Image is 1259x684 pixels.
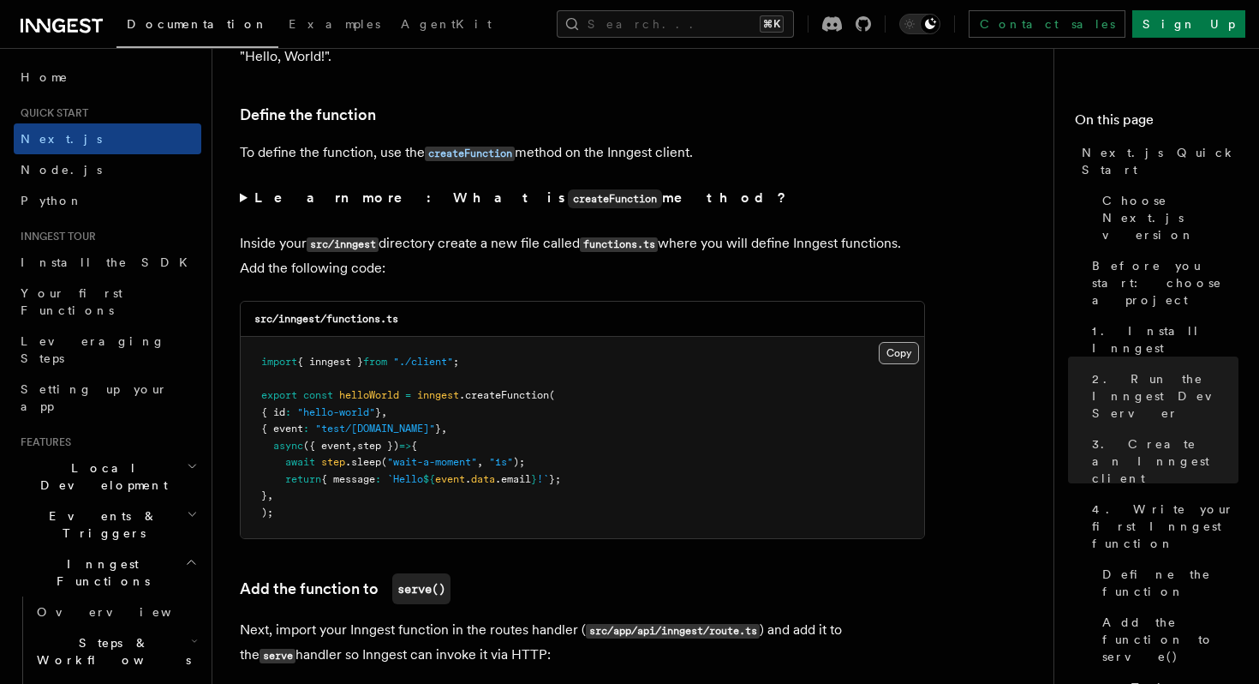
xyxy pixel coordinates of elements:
p: To define the function, use the method on the Inngest client. [240,141,925,165]
span: ( [381,456,387,468]
code: functions.ts [580,237,658,252]
a: Node.js [14,154,201,185]
span: "wait-a-moment" [387,456,477,468]
span: } [261,489,267,501]
span: ); [261,507,273,519]
span: 4. Write your first Inngest function [1092,501,1238,552]
span: ); [513,456,525,468]
span: ( [549,389,555,401]
span: ({ event [303,440,351,452]
code: src/inngest/functions.ts [254,313,398,325]
span: Choose Next.js version [1102,192,1238,243]
span: : [303,423,309,435]
a: Python [14,185,201,216]
span: Next.js Quick Start [1082,144,1238,178]
a: Examples [278,5,391,46]
span: } [531,473,537,485]
a: Your first Functions [14,278,201,326]
span: .email [495,473,531,485]
p: Next, import your Inngest function in the routes handler ( ) and add it to the handler so Inngest... [240,618,925,668]
a: Define the function [1095,559,1238,607]
a: Leveraging Steps [14,326,201,374]
span: Setting up your app [21,382,168,413]
a: Setting up your app [14,374,201,422]
span: Events & Triggers [14,507,187,542]
span: , [441,423,447,435]
span: `Hello [387,473,423,485]
span: Home [21,69,69,86]
span: Leveraging Steps [21,334,165,365]
span: 2. Run the Inngest Dev Server [1092,370,1238,422]
span: Python [21,194,83,207]
span: Node.js [21,163,102,177]
span: , [351,440,357,452]
summary: Learn more: What iscreateFunctionmethod? [240,186,925,211]
span: "./client" [393,356,453,368]
span: => [399,440,411,452]
span: Define the function [1102,566,1238,600]
a: Sign Up [1132,10,1245,38]
span: { id [261,406,285,418]
a: Next.js [14,123,201,154]
a: Add the function to serve() [1095,607,1238,672]
span: } [375,406,381,418]
a: createFunction [425,144,515,160]
code: src/inngest [307,237,379,252]
a: Home [14,62,201,93]
button: Events & Triggers [14,501,201,549]
a: Overview [30,597,201,627]
a: Install the SDK [14,247,201,278]
span: .sleep [345,456,381,468]
span: AgentKit [401,17,492,31]
span: . [465,473,471,485]
a: Define the function [240,103,376,127]
button: Search...⌘K [557,10,794,38]
span: "1s" [489,456,513,468]
code: src/app/api/inngest/route.ts [586,624,760,639]
span: , [477,456,483,468]
span: 3. Create an Inngest client [1092,435,1238,487]
span: { event [261,423,303,435]
span: !` [537,473,549,485]
a: Choose Next.js version [1095,185,1238,250]
span: Install the SDK [21,255,198,269]
span: .createFunction [459,389,549,401]
span: = [405,389,411,401]
span: Inngest tour [14,230,96,243]
span: helloWorld [339,389,399,401]
span: await [285,456,315,468]
a: 2. Run the Inngest Dev Server [1085,363,1238,429]
a: 1. Install Inngest [1085,315,1238,363]
button: Toggle dark mode [899,14,940,34]
a: 4. Write your first Inngest function [1085,494,1238,559]
button: Steps & Workflows [30,627,201,675]
span: ; [453,356,459,368]
p: Inside your directory create a new file called where you will define Inngest functions. Add the f... [240,231,925,280]
button: Copy [879,342,919,364]
span: , [267,489,273,501]
span: "test/[DOMAIN_NAME]" [315,423,435,435]
span: Next.js [21,132,102,146]
span: import [261,356,297,368]
span: Add the function to serve() [1102,614,1238,665]
span: Your first Functions [21,286,122,317]
span: { message [321,473,375,485]
a: Next.js Quick Start [1075,137,1238,185]
code: createFunction [425,147,515,161]
span: step [321,456,345,468]
span: Features [14,435,71,449]
a: 3. Create an Inngest client [1085,429,1238,494]
span: async [273,440,303,452]
span: "hello-world" [297,406,375,418]
a: Documentation [116,5,278,48]
code: serve [260,649,295,663]
span: 1. Install Inngest [1092,322,1238,357]
span: event [435,473,465,485]
span: return [285,473,321,485]
button: Inngest Functions [14,549,201,597]
span: } [435,423,441,435]
span: Inngest Functions [14,555,185,590]
span: : [375,473,381,485]
a: Add the function toserve() [240,573,450,604]
span: : [285,406,291,418]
